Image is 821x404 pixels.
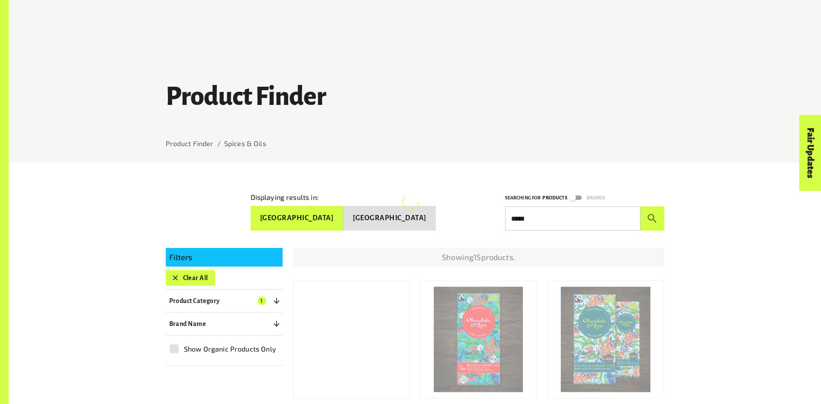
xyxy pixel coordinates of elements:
p: Product Category [169,296,220,306]
p: Showing 15 products. [296,251,661,263]
button: [GEOGRAPHIC_DATA] [343,206,436,231]
p: Brand Name [169,319,206,329]
p: Searching for [505,194,541,202]
button: Product Category [166,293,283,309]
p: Filters [169,251,279,263]
p: Brands [586,194,605,202]
a: Spices & Oils [224,139,266,147]
span: 1 [258,296,266,305]
li: / [217,138,221,149]
button: Clear All [166,270,215,286]
p: Products [542,194,567,202]
button: [GEOGRAPHIC_DATA] [251,206,344,231]
button: Brand Name [166,316,283,332]
p: Displaying results in: [251,192,319,202]
h1: Product Finder [166,83,664,111]
nav: breadcrumb [166,138,664,149]
a: Product Finder [166,139,214,147]
span: Show Organic Products Only [184,344,276,354]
